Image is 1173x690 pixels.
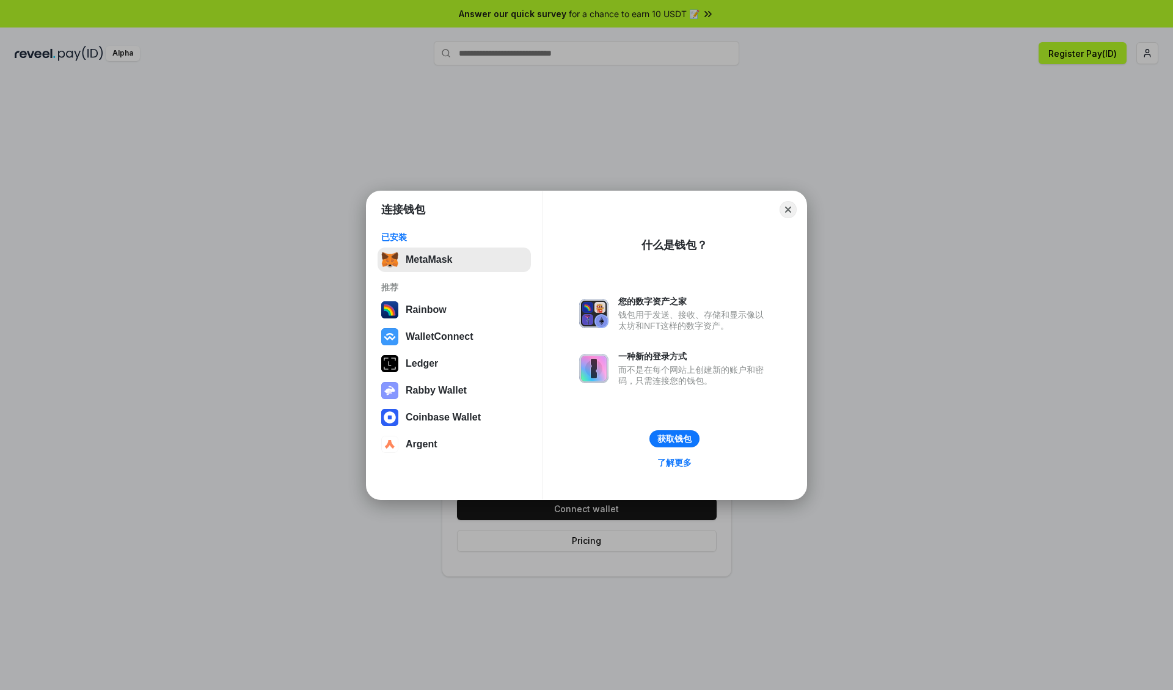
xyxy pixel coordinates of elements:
[378,248,531,272] button: MetaMask
[406,254,452,265] div: MetaMask
[641,238,707,252] div: 什么是钱包？
[618,351,770,362] div: 一种新的登录方式
[378,325,531,349] button: WalletConnect
[618,364,770,386] div: 而不是在每个网站上创建新的账户和密码，只需连接您的钱包。
[378,351,531,376] button: Ledger
[378,432,531,457] button: Argent
[381,409,398,426] img: svg+xml,%3Csvg%20width%3D%2228%22%20height%3D%2228%22%20viewBox%3D%220%200%2028%2028%22%20fill%3D...
[657,457,692,468] div: 了解更多
[406,439,437,450] div: Argent
[378,405,531,430] button: Coinbase Wallet
[579,299,608,328] img: svg+xml,%3Csvg%20xmlns%3D%22http%3A%2F%2Fwww.w3.org%2F2000%2Fsvg%22%20fill%3D%22none%22%20viewBox...
[381,282,527,293] div: 推荐
[649,430,700,447] button: 获取钱包
[406,385,467,396] div: Rabby Wallet
[406,304,447,315] div: Rainbow
[381,328,398,345] img: svg+xml,%3Csvg%20width%3D%2228%22%20height%3D%2228%22%20viewBox%3D%220%200%2028%2028%22%20fill%3D...
[579,354,608,383] img: svg+xml,%3Csvg%20xmlns%3D%22http%3A%2F%2Fwww.w3.org%2F2000%2Fsvg%22%20fill%3D%22none%22%20viewBox...
[381,232,527,243] div: 已安装
[378,378,531,403] button: Rabby Wallet
[406,358,438,369] div: Ledger
[618,296,770,307] div: 您的数字资产之家
[381,202,425,217] h1: 连接钱包
[657,433,692,444] div: 获取钱包
[650,455,699,471] a: 了解更多
[780,201,797,218] button: Close
[381,355,398,372] img: svg+xml,%3Csvg%20xmlns%3D%22http%3A%2F%2Fwww.w3.org%2F2000%2Fsvg%22%20width%3D%2228%22%20height%3...
[406,331,473,342] div: WalletConnect
[378,298,531,322] button: Rainbow
[381,382,398,399] img: svg+xml,%3Csvg%20xmlns%3D%22http%3A%2F%2Fwww.w3.org%2F2000%2Fsvg%22%20fill%3D%22none%22%20viewBox...
[618,309,770,331] div: 钱包用于发送、接收、存储和显示像以太坊和NFT这样的数字资产。
[381,251,398,268] img: svg+xml,%3Csvg%20fill%3D%22none%22%20height%3D%2233%22%20viewBox%3D%220%200%2035%2033%22%20width%...
[381,301,398,318] img: svg+xml,%3Csvg%20width%3D%22120%22%20height%3D%22120%22%20viewBox%3D%220%200%20120%20120%22%20fil...
[381,436,398,453] img: svg+xml,%3Csvg%20width%3D%2228%22%20height%3D%2228%22%20viewBox%3D%220%200%2028%2028%22%20fill%3D...
[406,412,481,423] div: Coinbase Wallet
